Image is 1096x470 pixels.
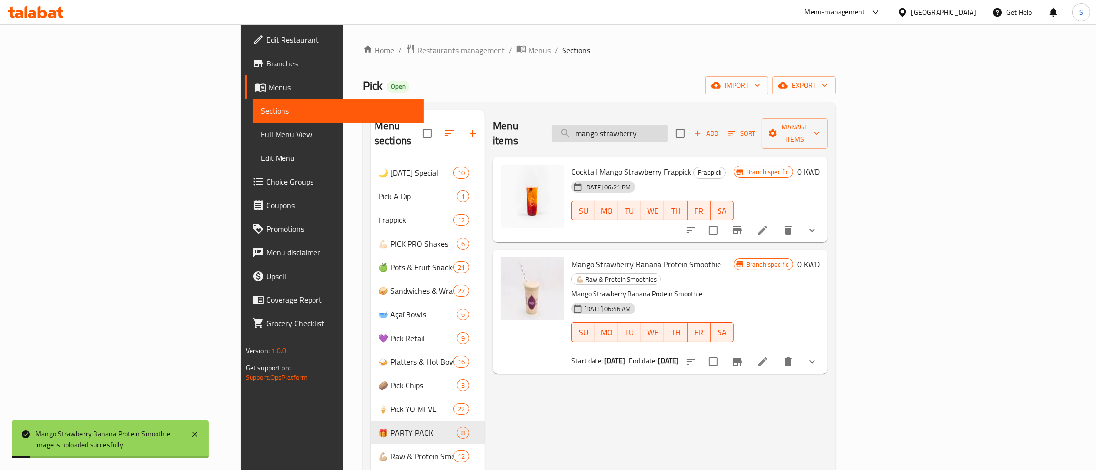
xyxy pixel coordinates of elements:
[457,381,469,390] span: 3
[691,325,707,340] span: FR
[245,288,424,312] a: Coverage Report
[571,322,595,342] button: SU
[371,161,485,185] div: 🌙 [DATE] Special10
[805,6,865,18] div: Menu-management
[658,354,679,367] b: [DATE]
[253,99,424,123] a: Sections
[711,322,734,342] button: SA
[454,168,469,178] span: 10
[266,34,416,46] span: Edit Restaurant
[690,126,722,141] span: Add item
[645,325,660,340] span: WE
[371,374,485,397] div: 🥔 Pick Chips3
[453,450,469,462] div: items
[641,201,664,220] button: WE
[688,201,711,220] button: FR
[806,224,818,236] svg: Show Choices
[245,217,424,241] a: Promotions
[457,239,469,249] span: 6
[35,428,181,450] div: Mango Strawberry Banana Protein Smoothie image is uploaded succesfully
[622,325,637,340] span: TU
[645,204,660,218] span: WE
[378,261,453,273] div: 🍏 Pots & Fruit Snacks
[911,7,976,18] div: [GEOGRAPHIC_DATA]
[595,322,618,342] button: MO
[742,167,793,177] span: Branch specific
[622,204,637,218] span: TU
[516,44,551,57] a: Menus
[245,75,424,99] a: Menus
[378,238,457,250] span: 💪🏻 PICK PRO Shakes
[770,121,820,146] span: Manage items
[595,201,618,220] button: MO
[713,79,760,92] span: import
[371,444,485,468] div: 💪🏼 Raw & Protein Smoothies12
[261,105,416,117] span: Sections
[457,379,469,391] div: items
[266,294,416,306] span: Coverage Report
[797,257,820,271] h6: 0 KWD
[363,44,836,57] nav: breadcrumb
[501,257,564,320] img: Mango Strawberry Banana Protein Smoothie
[438,122,461,145] span: Sort sections
[378,214,453,226] div: Frappick
[245,28,424,52] a: Edit Restaurant
[454,357,469,367] span: 16
[457,310,469,319] span: 6
[501,165,564,228] img: Cocktail Mango Strawberry Frappick
[668,204,684,218] span: TH
[555,44,558,56] li: /
[670,123,690,144] span: Select section
[454,452,469,461] span: 12
[378,356,453,368] span: 🍛 Platters & Hot Bowls
[703,220,723,241] span: Select to update
[797,165,820,179] h6: 0 KWD
[253,146,424,170] a: Edit Menu
[772,76,836,94] button: export
[641,322,664,342] button: WE
[371,326,485,350] div: 💜 Pick Retail9
[757,224,769,236] a: Edit menu item
[453,261,469,273] div: items
[618,201,641,220] button: TU
[780,79,828,92] span: export
[246,361,291,374] span: Get support on:
[629,354,657,367] span: End date:
[457,238,469,250] div: items
[371,303,485,326] div: 🥣 Açaí Bowls6
[705,76,768,94] button: import
[378,309,457,320] span: 🥣 Açaí Bowls
[694,167,725,178] span: Frappick
[552,125,668,142] input: search
[245,193,424,217] a: Coupons
[378,332,457,344] span: 💜 Pick Retail
[245,264,424,288] a: Upsell
[371,279,485,303] div: 🥪 Sandwiches & Wraps27
[261,128,416,140] span: Full Menu View
[762,118,828,149] button: Manage items
[453,403,469,415] div: items
[245,170,424,193] a: Choice Groups
[572,274,660,285] span: 💪🏼 Raw & Protein Smoothies
[571,288,734,300] p: Mango Strawberry Banana Protein Smoothie
[453,167,469,179] div: items
[703,351,723,372] span: Select to update
[725,219,749,242] button: Branch-specific-item
[725,350,749,374] button: Branch-specific-item
[378,167,453,179] span: 🌙 [DATE] Special
[378,285,453,297] span: 🥪 Sandwiches & Wraps
[806,356,818,368] svg: Show Choices
[599,204,614,218] span: MO
[457,332,469,344] div: items
[711,201,734,220] button: SA
[378,450,453,462] span: 💪🏼 Raw & Protein Smoothies
[266,317,416,329] span: Grocery Checklist
[453,356,469,368] div: items
[664,322,688,342] button: TH
[688,322,711,342] button: FR
[457,428,469,438] span: 8
[562,44,590,56] span: Sections
[378,427,457,439] div: 🎁 PARTY PACK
